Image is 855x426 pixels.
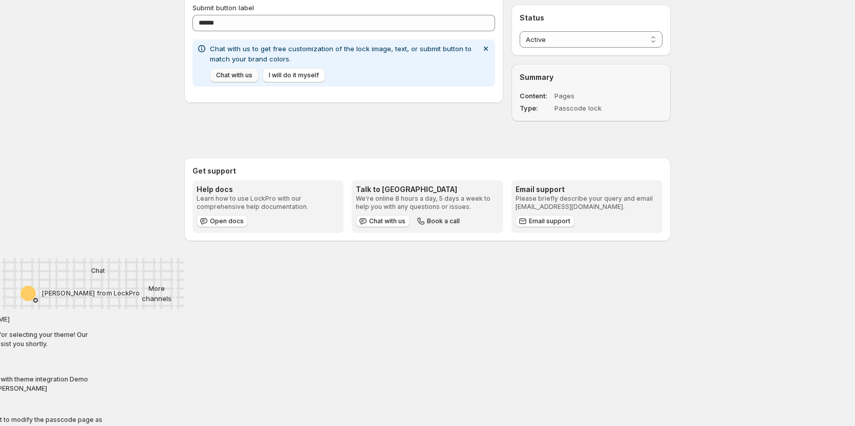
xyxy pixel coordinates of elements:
[520,103,552,113] dt: Type :
[479,41,493,56] button: Dismiss notification
[210,217,244,225] span: Open docs
[210,68,259,82] button: Chat with us
[516,215,574,227] a: Email support
[210,45,472,63] span: Chat with us to get free customization of the lock image, text, or submit button to match your br...
[529,217,570,225] span: Email support
[414,215,464,227] button: Book a call
[150,287,164,301] div: More channels
[554,103,633,113] dd: Passcode lock
[263,68,325,82] button: I will do it myself
[193,166,662,176] h2: Get support
[516,195,658,211] p: Please briefly describe your query and email [EMAIL_ADDRESS][DOMAIN_NAME].
[520,72,662,82] h2: Summary
[269,71,319,79] span: I will do it myself
[427,217,460,225] span: Book a call
[193,4,254,12] span: Submit button label
[91,263,105,279] span: Chat
[216,71,252,79] span: Chat with us
[69,263,115,279] div: Chat
[356,184,499,195] h3: Talk to [GEOGRAPHIC_DATA]
[554,91,633,101] dd: Pages
[197,215,248,227] a: Open docs
[356,195,499,211] p: We're online 8 hours a day, 5 days a week to help you with any questions or issues.
[142,284,172,303] span: More channels
[516,184,658,195] h3: Email support
[369,217,405,225] span: Chat with us
[520,13,662,23] h2: Status
[356,215,410,227] button: Chat with us
[197,184,339,195] h3: Help docs
[520,91,552,101] dt: Content :
[197,195,339,211] p: Learn how to use LockPro with our comprehensive help documentation.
